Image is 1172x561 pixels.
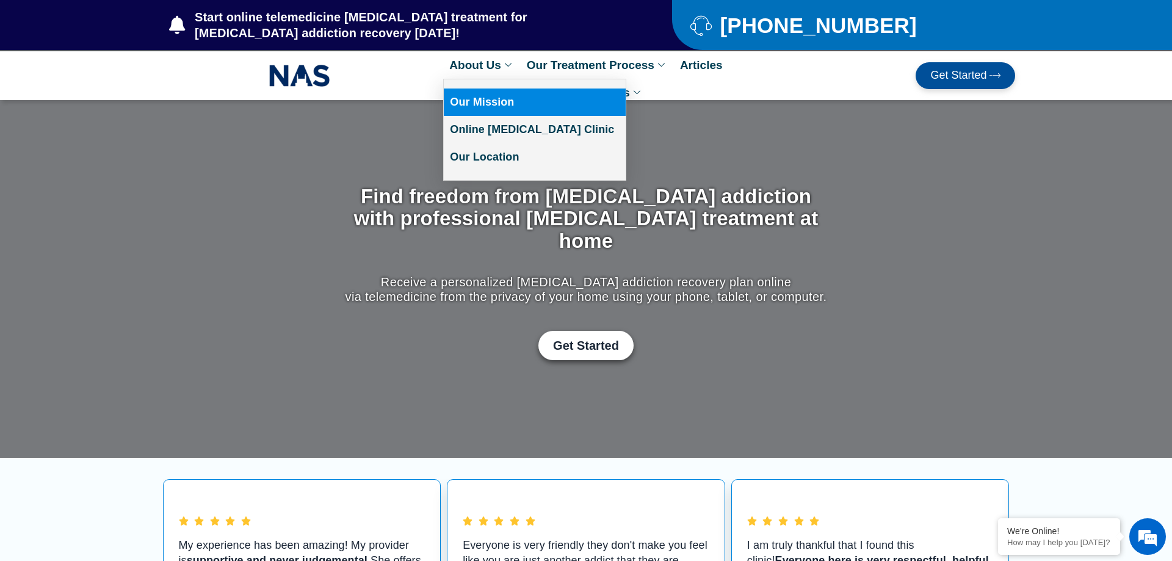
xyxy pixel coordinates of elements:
img: NAS_email_signature-removebg-preview.png [269,62,330,90]
h1: Find freedom from [MEDICAL_DATA] addiction with professional [MEDICAL_DATA] treatment at home [342,186,830,252]
a: [PHONE_NUMBER] [690,15,985,36]
div: Chat with us now [82,64,223,80]
span: We're online! [71,154,168,277]
a: Our Location [444,143,626,171]
div: Navigation go back [13,63,32,81]
span: Get Started [930,70,986,82]
a: Start online telemedicine [MEDICAL_DATA] treatment for [MEDICAL_DATA] addiction recovery [DATE]! [169,9,623,41]
textarea: Type your message and hit 'Enter' [6,333,233,376]
div: Minimize live chat window [200,6,230,35]
a: Our Treatment Process [521,51,674,79]
div: Get Started with Suboxone Treatment by filling-out this new patient packet form [342,331,830,360]
span: Get Started [553,338,619,353]
a: About Us [443,51,520,79]
a: Our Mission [444,89,626,116]
a: Get Started [916,62,1015,89]
a: Online [MEDICAL_DATA] Clinic [444,116,626,143]
div: We're Online! [1007,526,1111,536]
a: Articles [674,51,729,79]
a: Get Started [538,331,634,360]
span: [PHONE_NUMBER] [717,18,916,33]
span: Start online telemedicine [MEDICAL_DATA] treatment for [MEDICAL_DATA] addiction recovery [DATE]! [192,9,623,41]
p: How may I help you today? [1007,538,1111,547]
p: Receive a personalized [MEDICAL_DATA] addiction recovery plan online via telemedicine from the pr... [342,275,830,304]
